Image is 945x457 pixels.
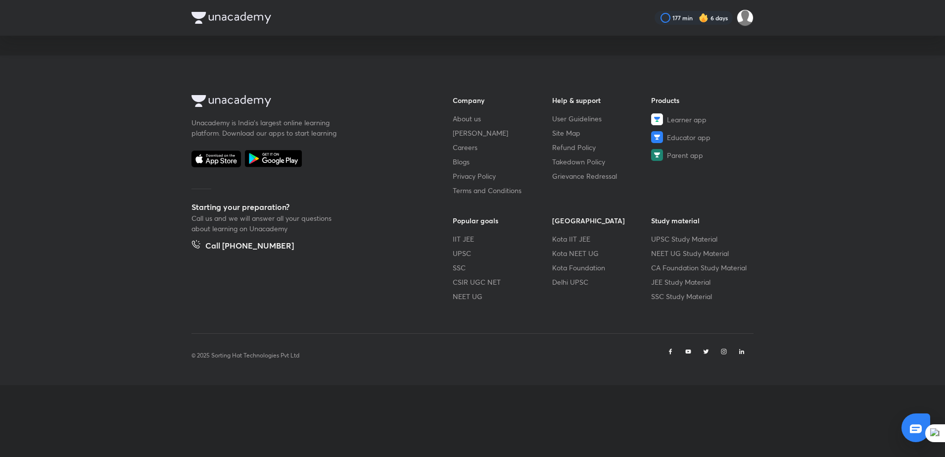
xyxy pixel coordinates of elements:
[552,248,652,258] a: Kota NEET UG
[651,262,751,273] a: CA Foundation Study Material
[737,9,754,26] img: Ayushi Singh
[667,150,703,160] span: Parent app
[453,113,552,124] a: About us
[191,351,299,360] p: © 2025 Sorting Hat Technologies Pvt Ltd
[651,234,751,244] a: UPSC Study Material
[453,95,552,105] h6: Company
[453,277,552,287] a: CSIR UGC NET
[453,234,552,244] a: IIT JEE
[453,171,552,181] a: Privacy Policy
[651,277,751,287] a: JEE Study Material
[453,215,552,226] h6: Popular goals
[651,95,751,105] h6: Products
[552,171,652,181] a: Grievance Redressal
[651,149,751,161] a: Parent app
[453,142,552,152] a: Careers
[453,248,552,258] a: UPSC
[552,215,652,226] h6: [GEOGRAPHIC_DATA]
[453,142,477,152] span: Careers
[453,262,552,273] a: SSC
[651,215,751,226] h6: Study material
[651,131,663,143] img: Educator app
[552,277,652,287] a: Delhi UPSC
[552,234,652,244] a: Kota IIT JEE
[667,114,707,125] span: Learner app
[552,113,652,124] a: User Guidelines
[453,185,552,196] a: Terms and Conditions
[191,117,340,138] p: Unacademy is India’s largest online learning platform. Download our apps to start learning
[651,149,663,161] img: Parent app
[552,142,652,152] a: Refund Policy
[552,128,652,138] a: Site Map
[191,240,294,254] a: Call [PHONE_NUMBER]
[191,12,271,24] img: Company Logo
[651,291,751,302] a: SSC Study Material
[191,95,271,107] img: Company Logo
[191,95,421,109] a: Company Logo
[651,248,751,258] a: NEET UG Study Material
[552,95,652,105] h6: Help & support
[651,113,663,125] img: Learner app
[651,131,751,143] a: Educator app
[453,156,552,167] a: Blogs
[552,262,652,273] a: Kota Foundation
[205,240,294,254] h5: Call [PHONE_NUMBER]
[651,113,751,125] a: Learner app
[191,201,421,213] h5: Starting your preparation?
[552,156,652,167] a: Takedown Policy
[453,128,552,138] a: [PERSON_NAME]
[699,13,709,23] img: streak
[667,132,710,143] span: Educator app
[191,213,340,234] p: Call us and we will answer all your questions about learning on Unacademy
[453,291,552,302] a: NEET UG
